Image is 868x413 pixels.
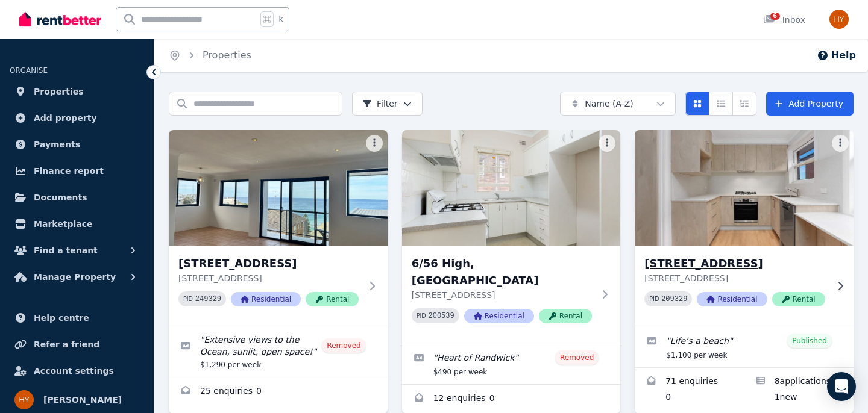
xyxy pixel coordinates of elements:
[697,292,767,306] span: Residential
[766,92,854,116] a: Add Property
[732,92,756,116] button: Expanded list view
[34,137,80,152] span: Payments
[685,92,756,116] div: View options
[417,312,426,319] small: PID
[10,359,144,383] a: Account settings
[169,377,388,406] a: Enquiries for 6/4 Severn Street, Maroubra
[599,135,615,152] button: More options
[402,343,621,384] a: Edit listing: Heart of Randwick
[34,270,116,284] span: Manage Property
[154,39,266,72] nav: Breadcrumb
[817,48,856,63] button: Help
[169,130,388,326] a: 6/4 Severn Street, Maroubra[STREET_ADDRESS][STREET_ADDRESS]PID 249329ResidentialRental
[34,190,87,205] span: Documents
[649,296,659,302] small: PID
[763,14,805,26] div: Inbox
[169,326,388,377] a: Edit listing: Extensive views to the Ocean, sunlit, open space!
[19,10,101,28] img: RentBetter
[366,135,383,152] button: More options
[629,127,859,249] img: 6/292 Clovelly Road, Clovelly
[829,10,849,29] img: Helen Yiallouros
[362,98,398,110] span: Filter
[402,130,621,343] a: 6/56 High, Randwick6/56 High, [GEOGRAPHIC_DATA][STREET_ADDRESS]PID 200539ResidentialRental
[832,135,849,152] button: More options
[34,311,89,325] span: Help centre
[34,217,92,231] span: Marketplace
[34,84,84,99] span: Properties
[635,326,854,367] a: Edit listing: Life’s a beach
[178,255,361,272] h3: [STREET_ADDRESS]
[10,265,144,289] button: Manage Property
[34,364,114,378] span: Account settings
[709,92,733,116] button: Compact list view
[10,106,144,130] a: Add property
[644,255,827,272] h3: [STREET_ADDRESS]
[43,393,122,407] span: [PERSON_NAME]
[231,292,301,306] span: Residential
[685,92,709,116] button: Card view
[635,130,854,326] a: 6/292 Clovelly Road, Clovelly[STREET_ADDRESS][STREET_ADDRESS]PID 209329ResidentialRental
[183,296,193,302] small: PID
[203,49,251,61] a: Properties
[352,92,423,116] button: Filter
[10,132,144,157] a: Payments
[10,79,144,104] a: Properties
[278,14,283,24] span: k
[34,337,99,352] span: Refer a friend
[770,13,780,20] span: 6
[178,272,361,284] p: [STREET_ADDRESS]
[827,372,856,401] div: Open Intercom Messenger
[14,390,34,409] img: Helen Yiallouros
[195,295,221,303] code: 249329
[169,130,388,246] img: 6/4 Severn Street, Maroubra
[34,111,97,125] span: Add property
[10,185,144,210] a: Documents
[744,368,854,412] a: Applications for 6/292 Clovelly Road, Clovelly
[464,309,534,323] span: Residential
[306,292,359,306] span: Rental
[10,332,144,356] a: Refer a friend
[10,66,48,75] span: ORGANISE
[635,368,744,412] a: Enquiries for 6/292 Clovelly Road, Clovelly
[34,243,98,258] span: Find a tenant
[10,306,144,330] a: Help centre
[10,212,144,236] a: Marketplace
[560,92,676,116] button: Name (A-Z)
[412,255,594,289] h3: 6/56 High, [GEOGRAPHIC_DATA]
[539,309,592,323] span: Rental
[429,312,454,320] code: 200539
[10,238,144,262] button: Find a tenant
[661,295,687,303] code: 209329
[772,292,825,306] span: Rental
[10,159,144,183] a: Finance report
[585,98,634,110] span: Name (A-Z)
[412,289,594,301] p: [STREET_ADDRESS]
[402,130,621,246] img: 6/56 High, Randwick
[34,164,104,178] span: Finance report
[644,272,827,284] p: [STREET_ADDRESS]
